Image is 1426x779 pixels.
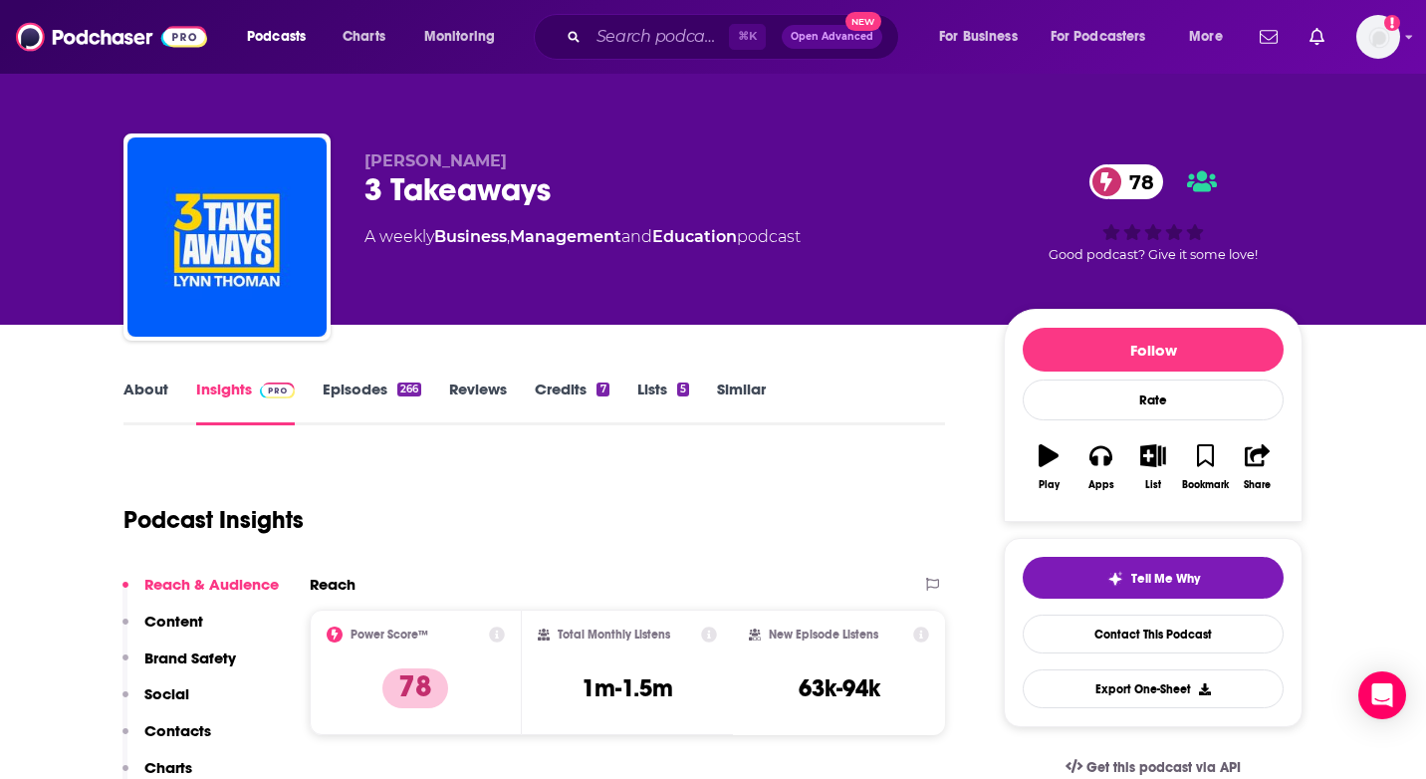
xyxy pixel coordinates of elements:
[1023,328,1284,372] button: Follow
[364,225,801,249] div: A weekly podcast
[799,673,880,703] h3: 63k-94k
[535,380,608,425] a: Credits7
[925,21,1043,53] button: open menu
[1051,23,1146,51] span: For Podcasters
[1182,479,1229,491] div: Bookmark
[144,612,203,631] p: Content
[621,227,652,246] span: and
[1023,669,1284,708] button: Export One-Sheet
[382,668,448,708] p: 78
[122,612,203,649] button: Content
[507,227,510,246] span: ,
[449,380,507,425] a: Reviews
[1131,571,1200,587] span: Tell Me Why
[939,23,1018,51] span: For Business
[1088,479,1114,491] div: Apps
[127,137,327,337] img: 3 Takeaways
[122,575,279,612] button: Reach & Audience
[582,673,673,703] h3: 1m-1.5m
[677,383,689,396] div: 5
[1127,431,1179,503] button: List
[1049,247,1258,262] span: Good podcast? Give it some love!
[144,758,192,777] p: Charts
[1189,23,1223,51] span: More
[351,628,428,642] h2: Power Score™
[1252,20,1286,54] a: Show notifications dropdown
[1109,164,1164,199] span: 78
[397,383,421,396] div: 266
[1356,15,1400,59] span: Logged in as jciarczynski
[122,649,236,685] button: Brand Safety
[769,628,878,642] h2: New Episode Listens
[589,21,729,53] input: Search podcasts, credits, & more...
[782,25,882,49] button: Open AdvancedNew
[260,383,295,398] img: Podchaser Pro
[845,12,881,31] span: New
[1023,557,1284,599] button: tell me why sparkleTell Me Why
[343,23,385,51] span: Charts
[196,380,295,425] a: InsightsPodchaser Pro
[1086,759,1241,776] span: Get this podcast via API
[364,151,507,170] span: [PERSON_NAME]
[791,32,873,42] span: Open Advanced
[122,721,211,758] button: Contacts
[144,575,279,594] p: Reach & Audience
[144,649,236,667] p: Brand Safety
[144,684,189,703] p: Social
[123,505,304,535] h1: Podcast Insights
[1175,21,1248,53] button: open menu
[717,380,766,425] a: Similar
[144,721,211,740] p: Contacts
[330,21,397,53] a: Charts
[16,18,207,56] img: Podchaser - Follow, Share and Rate Podcasts
[410,21,521,53] button: open menu
[1023,431,1074,503] button: Play
[1302,20,1332,54] a: Show notifications dropdown
[1244,479,1271,491] div: Share
[323,380,421,425] a: Episodes266
[1356,15,1400,59] button: Show profile menu
[122,684,189,721] button: Social
[652,227,737,246] a: Education
[553,14,918,60] div: Search podcasts, credits, & more...
[1074,431,1126,503] button: Apps
[1179,431,1231,503] button: Bookmark
[1023,615,1284,653] a: Contact This Podcast
[233,21,332,53] button: open menu
[1038,21,1175,53] button: open menu
[510,227,621,246] a: Management
[310,575,356,594] h2: Reach
[1356,15,1400,59] img: User Profile
[729,24,766,50] span: ⌘ K
[434,227,507,246] a: Business
[637,380,689,425] a: Lists5
[1232,431,1284,503] button: Share
[1023,380,1284,420] div: Rate
[424,23,495,51] span: Monitoring
[1089,164,1164,199] a: 78
[123,380,168,425] a: About
[1384,15,1400,31] svg: Add a profile image
[1039,479,1060,491] div: Play
[558,628,670,642] h2: Total Monthly Listens
[1358,671,1406,719] div: Open Intercom Messenger
[1145,479,1161,491] div: List
[247,23,306,51] span: Podcasts
[1004,151,1303,275] div: 78Good podcast? Give it some love!
[596,383,608,396] div: 7
[1107,571,1123,587] img: tell me why sparkle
